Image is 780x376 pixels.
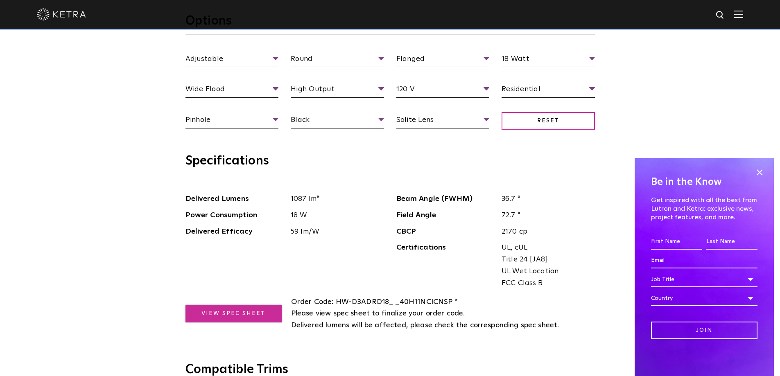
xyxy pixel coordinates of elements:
[502,83,595,98] span: Residential
[396,226,496,238] span: CBCP
[502,254,589,266] span: Title 24 [JA8]
[651,322,757,339] input: Join
[651,174,757,190] h4: Be in the Know
[396,193,496,205] span: Beam Angle (FWHM)
[396,242,496,289] span: Certifications
[651,253,757,268] input: Email
[651,196,757,221] p: Get inspired with all the best from Lutron and Ketra: exclusive news, project features, and more.
[185,53,279,68] span: Adjustable
[715,10,726,20] img: search icon
[495,209,595,221] span: 72.7 °
[651,272,757,287] div: Job Title
[185,209,285,221] span: Power Consumption
[734,10,743,18] img: Hamburger%20Nav.svg
[291,298,465,317] span: HW-D3ADRD18_ _40H11NCICNSP * Please view spec sheet to finalize your order code.
[706,234,757,250] input: Last Name
[502,242,589,254] span: UL, cUL
[185,83,279,98] span: Wide Flood
[495,193,595,205] span: 36.7 °
[651,290,757,306] div: Country
[396,209,496,221] span: Field Angle
[396,83,490,98] span: 120 V
[502,112,595,130] span: Reset
[185,305,282,322] a: View Spec Sheet
[285,226,384,238] span: 59 lm/W
[291,53,384,68] span: Round
[502,277,589,289] span: FCC Class B
[291,298,334,306] span: Order Code:
[185,193,285,205] span: Delivered Lumens
[396,53,490,68] span: Flanged
[291,114,384,128] span: Black
[285,209,384,221] span: 18 W
[396,114,490,128] span: Solite Lens
[651,234,702,250] input: First Name
[285,193,384,205] span: 1087 lm*
[185,153,595,174] h3: Specifications
[502,266,589,277] span: UL Wet Location
[502,53,595,68] span: 18 Watt
[185,226,285,238] span: Delivered Efficacy
[291,83,384,98] span: High Output
[495,226,595,238] span: 2170 cp
[185,114,279,128] span: Pinhole
[291,322,559,329] span: Delivered lumens will be affected, please check the corresponding spec sheet.
[37,8,86,20] img: ketra-logo-2019-white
